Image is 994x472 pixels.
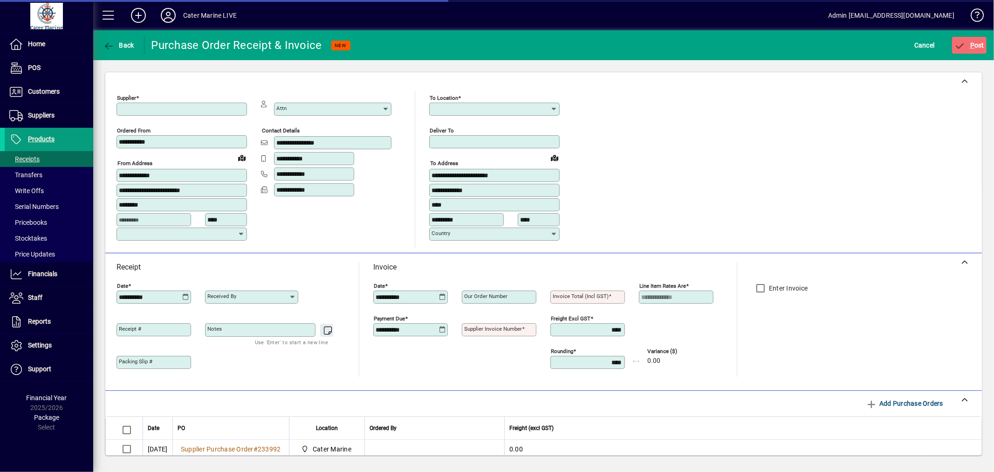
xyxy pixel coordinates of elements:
[117,283,128,289] mat-label: Date
[504,440,981,458] td: 0.00
[553,293,609,299] mat-label: Invoice Total (incl GST)
[254,445,258,453] span: #
[151,38,322,53] div: Purchase Order Receipt & Invoice
[28,40,45,48] span: Home
[93,37,144,54] app-page-header-button: Back
[5,199,93,215] a: Serial Numbers
[123,7,153,24] button: Add
[551,315,590,322] mat-label: Freight excl GST
[5,246,93,262] a: Price Updates
[5,215,93,230] a: Pricebooks
[5,286,93,310] a: Staff
[9,187,44,194] span: Write Offs
[5,358,93,381] a: Support
[370,423,500,433] div: Ordered By
[5,167,93,183] a: Transfers
[5,33,93,56] a: Home
[103,42,134,49] span: Back
[28,270,57,278] span: Financials
[28,135,55,143] span: Products
[148,423,168,433] div: Date
[509,423,970,433] div: Freight (excl GST)
[5,183,93,199] a: Write Offs
[101,37,137,54] button: Back
[316,423,338,433] span: Location
[181,445,254,453] span: Supplier Purchase Order
[183,8,237,23] div: Cater Marine LIVE
[299,444,356,455] span: Cater Marine
[9,250,55,258] span: Price Updates
[954,42,985,49] span: ost
[153,7,183,24] button: Profile
[547,150,562,165] a: View on map
[912,37,937,54] button: Cancel
[313,444,351,454] span: Cater Marine
[9,171,42,179] span: Transfers
[178,423,284,433] div: PO
[28,294,42,301] span: Staff
[370,423,397,433] span: Ordered By
[148,423,159,433] span: Date
[117,95,136,101] mat-label: Supplier
[9,235,47,242] span: Stocktakes
[964,2,982,32] a: Knowledge Base
[970,42,974,49] span: P
[5,104,93,127] a: Suppliers
[143,440,172,458] td: [DATE]
[5,263,93,286] a: Financials
[28,88,60,95] span: Customers
[28,365,51,373] span: Support
[914,38,935,53] span: Cancel
[28,64,41,71] span: POS
[5,334,93,357] a: Settings
[27,394,67,402] span: Financial Year
[866,396,943,411] span: Add Purchase Orders
[551,348,573,354] mat-label: Rounding
[34,414,59,421] span: Package
[862,395,947,412] button: Add Purchase Orders
[767,284,808,293] label: Enter Invoice
[178,444,284,454] a: Supplier Purchase Order#233992
[5,80,93,104] a: Customers
[5,310,93,333] a: Reports
[464,326,522,332] mat-label: Supplier invoice number
[432,230,450,236] mat-label: Country
[639,283,686,289] mat-label: Line item rates are
[9,155,40,163] span: Receipts
[255,337,328,347] mat-hint: Use 'Enter' to start a new line
[119,326,141,332] mat-label: Receipt #
[430,127,454,134] mat-label: Deliver To
[178,423,185,433] span: PO
[234,150,249,165] a: View on map
[647,357,660,365] span: 0.00
[464,293,507,299] mat-label: Our order number
[952,37,987,54] button: Post
[207,326,222,332] mat-label: Notes
[119,358,152,365] mat-label: Packing Slip #
[374,283,385,289] mat-label: Date
[117,127,151,134] mat-label: Ordered from
[28,341,52,349] span: Settings
[430,95,458,101] mat-label: To location
[5,151,93,167] a: Receipts
[9,219,47,226] span: Pricebooks
[276,105,287,111] mat-label: Attn
[258,445,281,453] span: 233992
[207,293,236,299] mat-label: Received by
[28,111,55,119] span: Suppliers
[374,315,405,322] mat-label: Payment due
[5,56,93,80] a: POS
[28,318,51,325] span: Reports
[828,8,954,23] div: Admin [EMAIL_ADDRESS][DOMAIN_NAME]
[647,348,703,354] span: Variance ($)
[509,423,554,433] span: Freight (excl GST)
[5,230,93,246] a: Stocktakes
[9,203,59,210] span: Serial Numbers
[335,42,347,49] span: NEW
